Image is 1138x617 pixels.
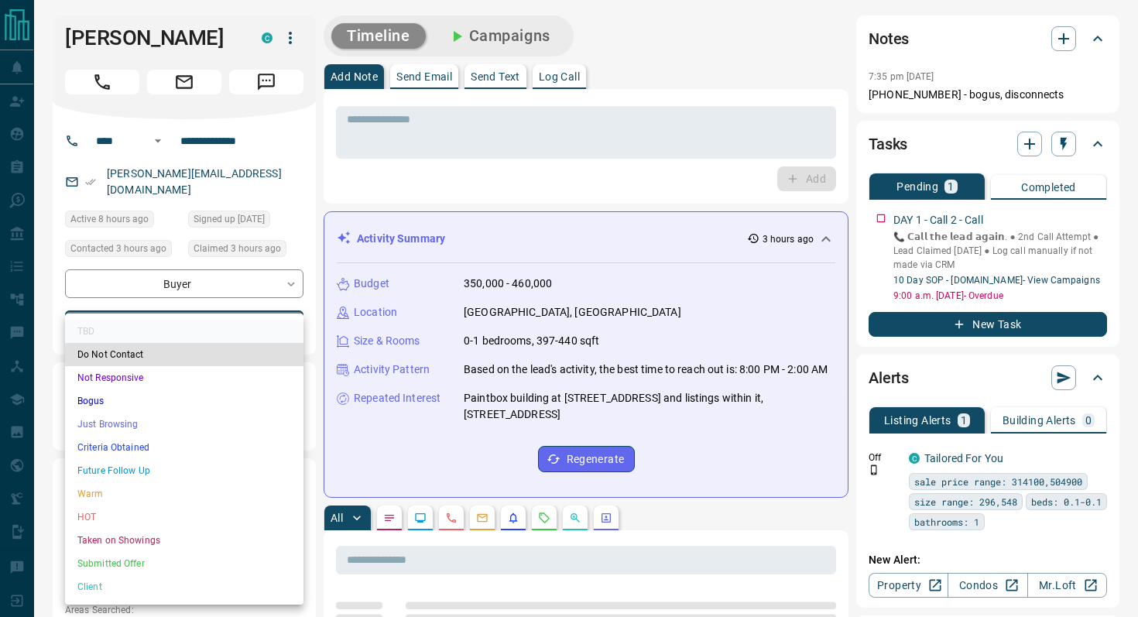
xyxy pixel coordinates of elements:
[65,506,303,529] li: HOT
[65,459,303,482] li: Future Follow Up
[65,389,303,413] li: Bogus
[65,436,303,459] li: Criteria Obtained
[65,552,303,575] li: Submitted Offer
[65,413,303,436] li: Just Browsing
[65,482,303,506] li: Warm
[65,366,303,389] li: Not Responsive
[65,343,303,366] li: Do Not Contact
[65,575,303,598] li: Client
[65,529,303,552] li: Taken on Showings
